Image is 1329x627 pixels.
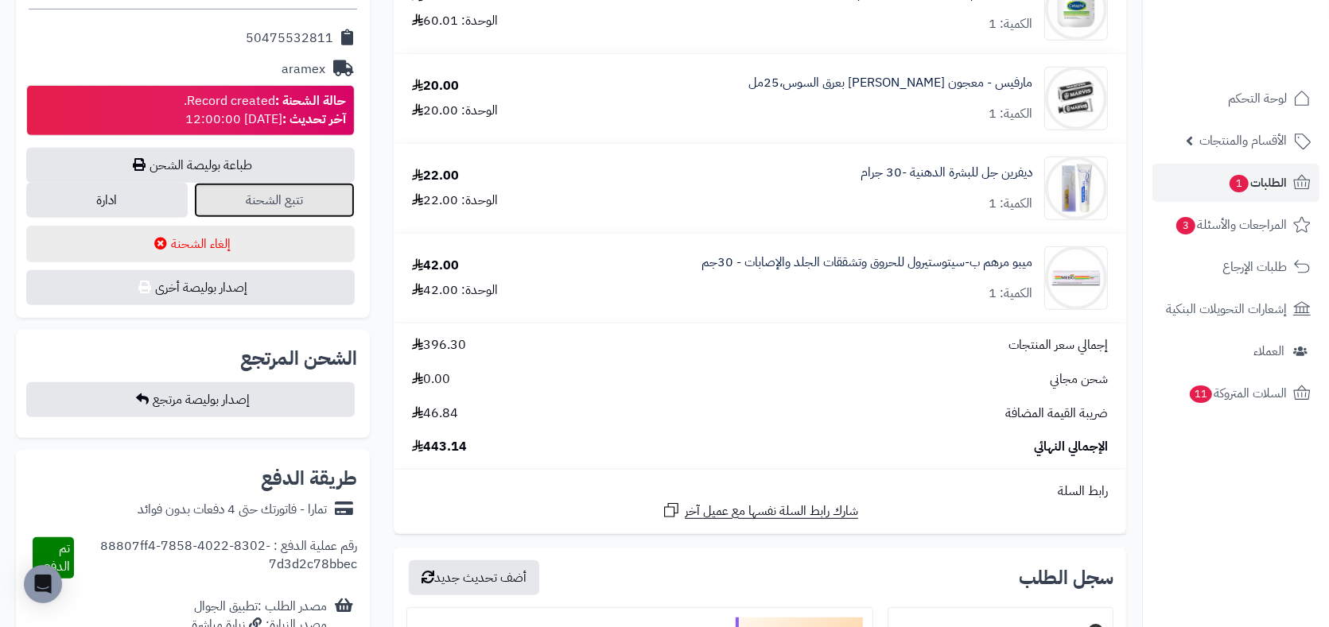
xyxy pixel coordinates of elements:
[26,382,355,417] button: إصدار بوليصة مرتجع
[1152,79,1319,118] a: لوحة التحكم
[246,29,333,48] div: 50475532811
[26,226,355,262] button: إلغاء الشحنة
[412,77,459,95] div: 20.00
[1152,290,1319,328] a: إشعارات التحويلات البنكية
[26,183,188,218] a: ادارة
[1152,206,1319,244] a: المراجعات والأسئلة3
[1230,175,1249,192] span: 1
[1152,164,1319,202] a: الطلبات1
[412,102,498,120] div: الوحدة: 20.00
[412,281,498,300] div: الوحدة: 42.00
[1221,42,1314,75] img: logo-2.png
[1045,157,1107,220] img: 1750053774-IMG_7208-90x90.jpeg
[1034,438,1108,456] span: الإجمالي النهائي
[412,404,458,423] span: 46.84
[194,183,356,218] a: تتبع الشحنة
[1045,246,1107,310] img: 1750144753-EE4BECF4-A691-4321-B7F9-B06F1F266343-90x90.jpeg
[1005,404,1108,423] span: ضريبة القيمة المضافة
[1175,214,1287,236] span: المراجعات والأسئلة
[685,502,858,521] span: شارك رابط السلة نفسها مع عميل آخر
[989,105,1032,123] div: الكمية: 1
[748,74,1032,92] a: مارفيس - معجون [PERSON_NAME] بعرق السوس،25مل
[275,91,346,110] strong: حالة الشحنة :
[409,560,539,595] button: أضف تحديث جديد
[701,254,1032,272] a: ميبو مرهم ب-سيتوستيرول للحروق وتشققات الجلد والإصابات - 30جم
[282,60,325,79] div: aramex
[1253,340,1284,362] span: العملاء
[1152,374,1319,412] a: السلات المتروكة11
[1050,370,1108,389] span: شحن مجاني
[1045,67,1107,130] img: 1746282585-82330325-09FE-4708-B974-3A3B1430DAFB-90x90.jpeg
[74,537,357,579] div: رقم عملية الدفع : 88807ff4-7858-4022-8302-7d3d2c78bbec
[44,539,70,576] span: تم الدفع
[1188,382,1287,404] span: السلات المتروكة
[989,284,1032,303] div: الكمية: 1
[1222,256,1287,278] span: طلبات الإرجاع
[26,270,355,305] button: إصدار بوليصة أخرى
[240,349,357,368] h2: الشحن المرتجع
[1166,298,1287,320] span: إشعارات التحويلات البنكية
[24,565,62,603] div: Open Intercom Messenger
[1228,87,1287,110] span: لوحة التحكم
[1199,130,1287,152] span: الأقسام والمنتجات
[1228,172,1287,194] span: الطلبات
[989,195,1032,213] div: الكمية: 1
[989,15,1032,33] div: الكمية: 1
[400,482,1120,501] div: رابط السلة
[1019,568,1113,587] h3: سجل الطلب
[1008,336,1108,354] span: إجمالي سعر المنتجات
[412,12,498,30] div: الوحدة: 60.01
[412,370,450,389] span: 0.00
[26,148,355,183] a: طباعة بوليصة الشحن
[1176,217,1195,234] span: 3
[412,167,459,185] div: 22.00
[412,257,459,275] div: 42.00
[1152,248,1319,286] a: طلبات الإرجاع
[861,164,1032,182] a: ديفرين جل للبشرة الدهنية -30 جرام
[1190,385,1212,403] span: 11
[138,501,327,519] div: تمارا - فاتورتك حتى 4 دفعات بدون فوائد
[261,469,357,488] h2: طريقة الدفع
[662,501,858,521] a: شارك رابط السلة نفسها مع عميل آخر
[412,438,467,456] span: 443.14
[412,192,498,210] div: الوحدة: 22.00
[282,110,346,129] strong: آخر تحديث :
[412,336,466,354] span: 396.30
[1152,332,1319,370] a: العملاء
[184,92,346,129] div: Record created. [DATE] 12:00:00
